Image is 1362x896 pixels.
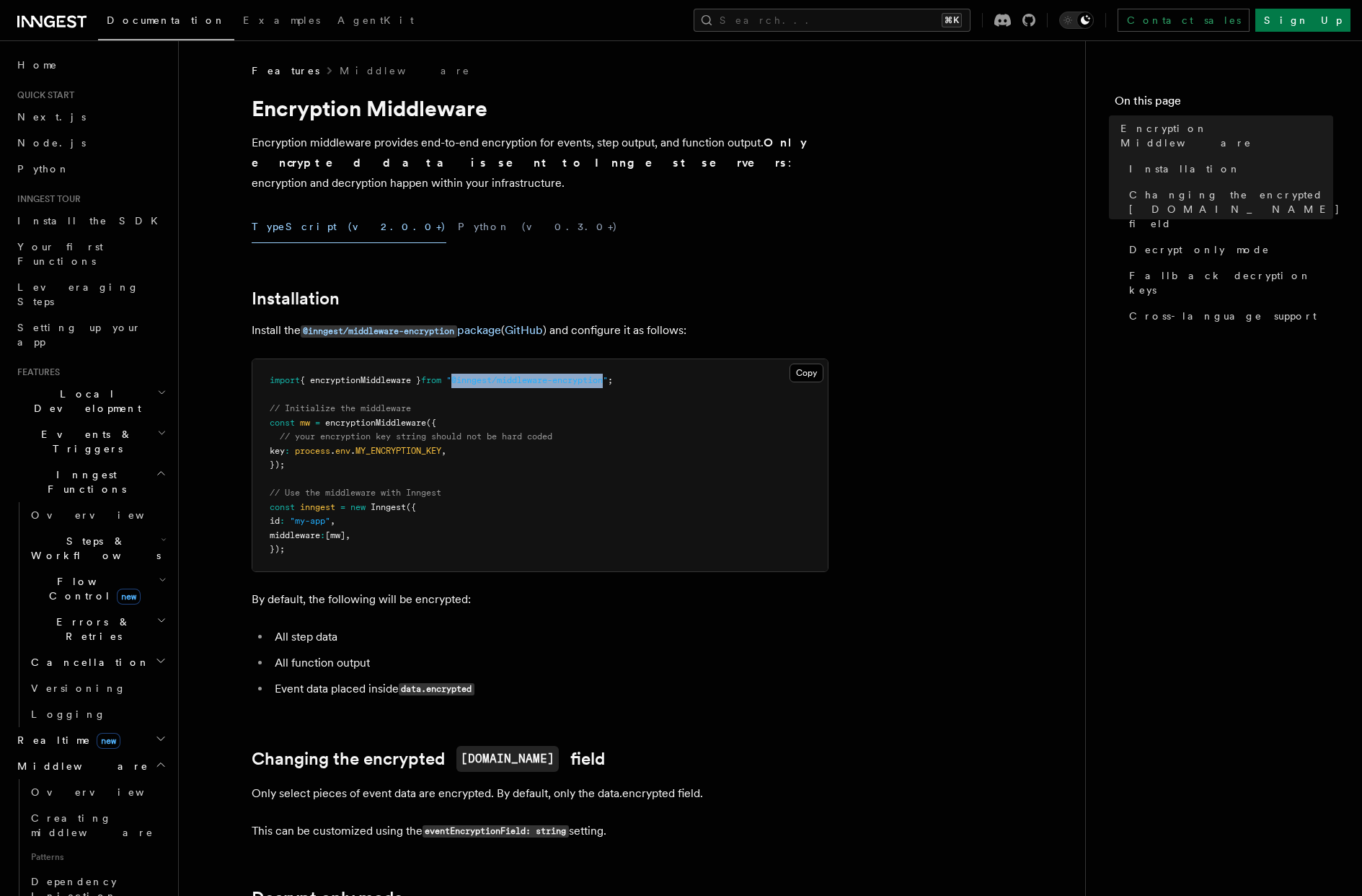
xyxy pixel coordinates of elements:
[243,14,320,26] span: Examples
[270,627,828,647] li: All step data
[355,446,441,456] span: MY_ENCRYPTION_KEY
[252,211,446,243] button: TypeScript (v2.0.0+)
[97,733,120,749] span: new
[441,446,446,456] span: ,
[12,753,169,779] button: Middleware
[31,708,106,720] span: Logging
[25,534,161,563] span: Steps & Workflows
[25,502,169,528] a: Overview
[12,208,169,234] a: Install the SDK
[270,446,285,456] span: key
[12,366,60,378] span: Features
[17,163,70,175] span: Python
[25,574,159,603] span: Flow Control
[1118,9,1250,32] a: Contact sales
[31,509,180,521] span: Overview
[31,786,180,798] span: Overview
[252,589,828,610] p: By default, the following will be encrypted:
[340,63,471,78] a: Middleware
[12,467,156,496] span: Inngest Functions
[1059,12,1094,29] button: Toggle dark mode
[270,488,441,498] span: // Use the middleware with Inngest
[330,516,335,526] span: ,
[17,241,103,267] span: Your first Functions
[350,446,355,456] span: .
[1129,309,1317,323] span: Cross-language support
[270,530,320,540] span: middleware
[25,675,169,701] a: Versioning
[301,325,457,338] code: @inngest/middleware-encryption
[31,812,154,838] span: Creating middleware
[117,589,141,605] span: new
[12,130,169,156] a: Node.js
[25,615,156,644] span: Errors & Retries
[300,375,421,385] span: { encryptionMiddleware }
[25,649,169,675] button: Cancellation
[1123,156,1333,182] a: Installation
[270,653,828,673] li: All function output
[1129,242,1270,257] span: Decrypt only mode
[252,289,340,309] a: Installation
[12,733,120,747] span: Realtime
[285,446,290,456] span: :
[12,387,157,416] span: Local Development
[1115,92,1333,115] h4: On this page
[12,462,169,502] button: Inngest Functions
[1129,268,1333,297] span: Fallback decryption keys
[17,215,167,227] span: Install the SDK
[252,783,828,804] p: Only select pieces of event data are encrypted. By default, only the data.encrypted field.
[320,530,325,540] span: :
[12,759,149,773] span: Middleware
[290,516,330,526] span: "my-app"
[252,63,319,78] span: Features
[12,727,169,753] button: Realtimenew
[17,322,141,348] span: Setting up your app
[107,14,226,26] span: Documentation
[12,421,169,462] button: Events & Triggers
[252,746,605,772] a: Changing the encrypted[DOMAIN_NAME]field
[17,137,86,149] span: Node.js
[25,779,169,805] a: Overview
[1129,162,1241,176] span: Installation
[270,418,295,428] span: const
[421,375,441,385] span: from
[17,58,58,72] span: Home
[25,701,169,727] a: Logging
[25,568,169,609] button: Flow Controlnew
[25,846,169,869] span: Patterns
[325,530,345,540] span: [mw]
[270,544,285,554] span: });
[350,502,366,512] span: new
[1255,9,1350,32] a: Sign Up
[12,274,169,315] a: Leveraging Steps
[790,364,823,382] button: Copy
[406,502,416,512] span: ({
[399,683,474,695] code: data.encrypted
[25,655,150,669] span: Cancellation
[12,52,169,78] a: Home
[17,281,139,307] span: Leveraging Steps
[12,502,169,727] div: Inngest Functions
[694,9,970,32] button: Search...⌘K
[12,381,169,421] button: Local Development
[12,427,157,456] span: Events & Triggers
[25,609,169,649] button: Errors & Retries
[325,418,426,428] span: encryptionMiddleware
[280,431,552,442] span: // your encryption key string should not be hard coded
[505,323,543,337] a: GitHub
[315,418,320,428] span: =
[330,446,335,456] span: .
[371,502,406,512] span: Inngest
[25,528,169,568] button: Steps & Workflows
[329,4,423,39] a: AgentKit
[98,4,234,40] a: Documentation
[12,156,169,182] a: Python
[12,104,169,130] a: Next.js
[270,403,411,413] span: // Initialize the middleware
[270,460,285,470] span: });
[456,746,559,772] code: [DOMAIN_NAME]
[337,14,414,26] span: AgentKit
[1123,263,1333,303] a: Fallback decryption keys
[252,320,828,341] p: Install the ( ) and configure it as follows:
[252,133,828,193] p: Encryption middleware provides end-to-end encryption for events, step output, and function output...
